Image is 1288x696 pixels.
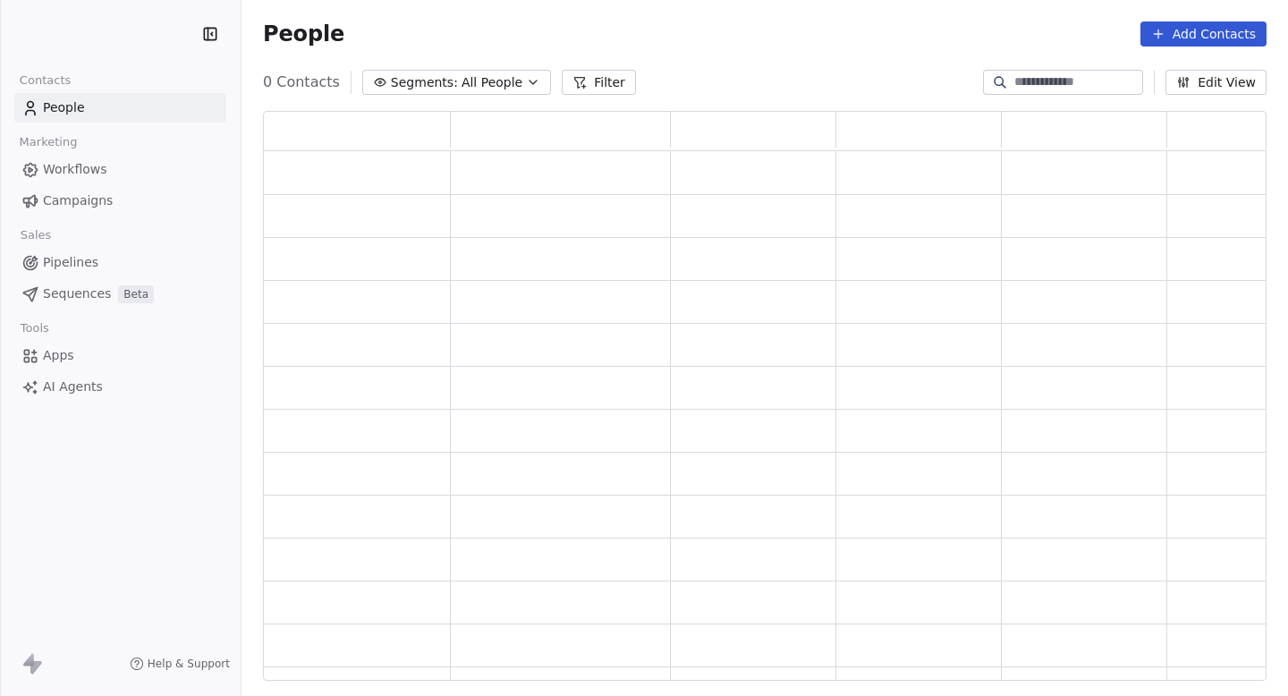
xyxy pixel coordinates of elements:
[14,186,226,216] a: Campaigns
[130,657,230,671] a: Help & Support
[14,155,226,184] a: Workflows
[43,378,103,396] span: AI Agents
[13,222,59,249] span: Sales
[263,72,340,93] span: 0 Contacts
[43,253,98,272] span: Pipelines
[12,67,79,94] span: Contacts
[43,98,85,117] span: People
[391,73,458,92] span: Segments:
[14,372,226,402] a: AI Agents
[14,93,226,123] a: People
[14,248,226,277] a: Pipelines
[462,73,522,92] span: All People
[12,129,85,156] span: Marketing
[118,285,154,303] span: Beta
[14,341,226,370] a: Apps
[43,191,113,210] span: Campaigns
[43,346,74,365] span: Apps
[263,21,344,47] span: People
[43,284,111,303] span: Sequences
[562,70,636,95] button: Filter
[13,315,56,342] span: Tools
[1140,21,1267,47] button: Add Contacts
[14,279,226,309] a: SequencesBeta
[43,160,107,179] span: Workflows
[148,657,230,671] span: Help & Support
[1165,70,1267,95] button: Edit View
